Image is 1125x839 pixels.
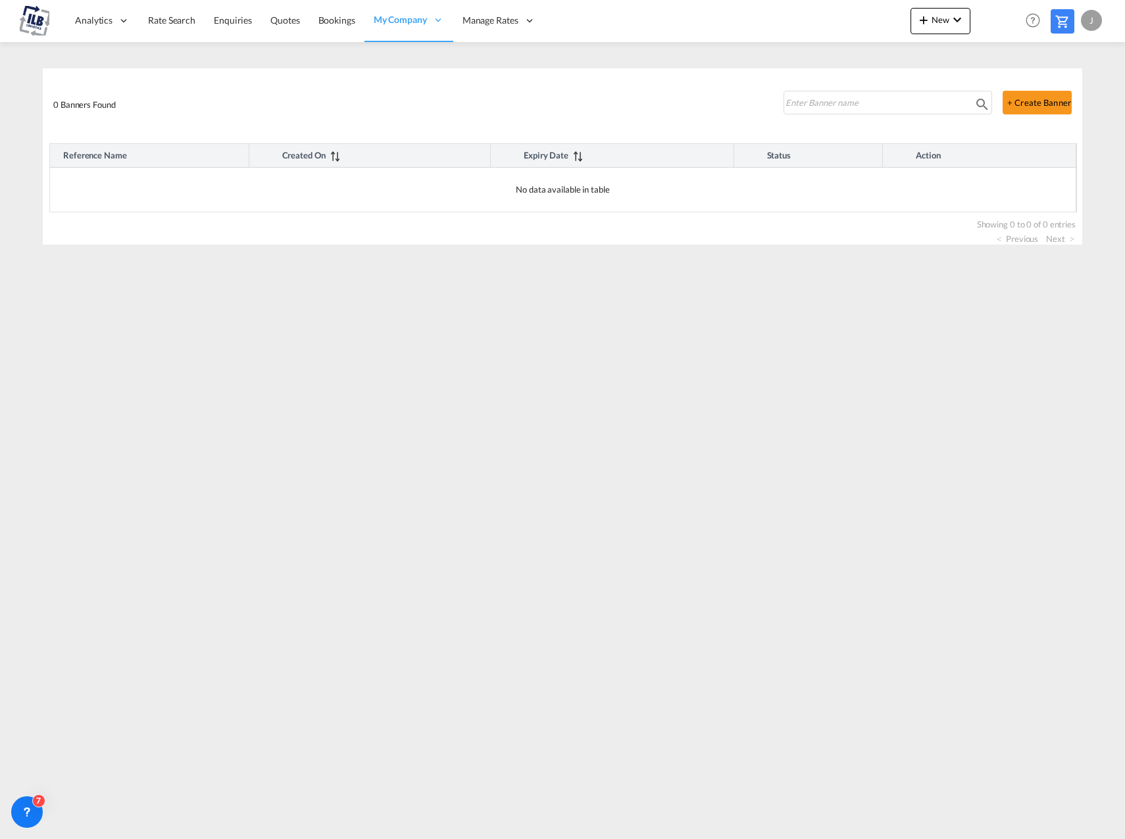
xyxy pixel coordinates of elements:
[974,97,990,112] md-icon: icon-magnify
[20,6,49,36] img: 625ebc90a5f611efb2de8361e036ac32.png
[949,12,965,28] md-icon: icon-chevron-down
[249,144,491,168] th: Created On
[911,8,970,34] button: icon-plus 400-fgNewicon-chevron-down
[50,168,1076,212] td: No data available in table
[56,212,1076,231] div: Showing 0 to 0 of 0 entries
[1003,91,1072,114] button: + Create Banner
[916,12,932,28] md-icon: icon-plus 400-fg
[883,144,1076,168] th: Action
[997,233,1038,245] a: Previous
[148,14,195,26] span: Rate Search
[1081,10,1102,31] div: J
[1046,233,1074,245] a: Next
[48,74,768,132] div: 0 Banners Found
[916,14,965,25] span: New
[75,14,113,27] span: Analytics
[1022,9,1051,33] div: Help
[463,14,518,27] span: Manage Rates
[784,93,968,112] input: Enter Banner name
[374,13,427,26] span: My Company
[318,14,355,26] span: Bookings
[50,144,249,168] th: Reference Name
[214,14,252,26] span: Enquiries
[734,144,884,168] th: Status
[1022,9,1044,32] span: Help
[491,144,734,168] th: Expiry Date
[270,14,299,26] span: Quotes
